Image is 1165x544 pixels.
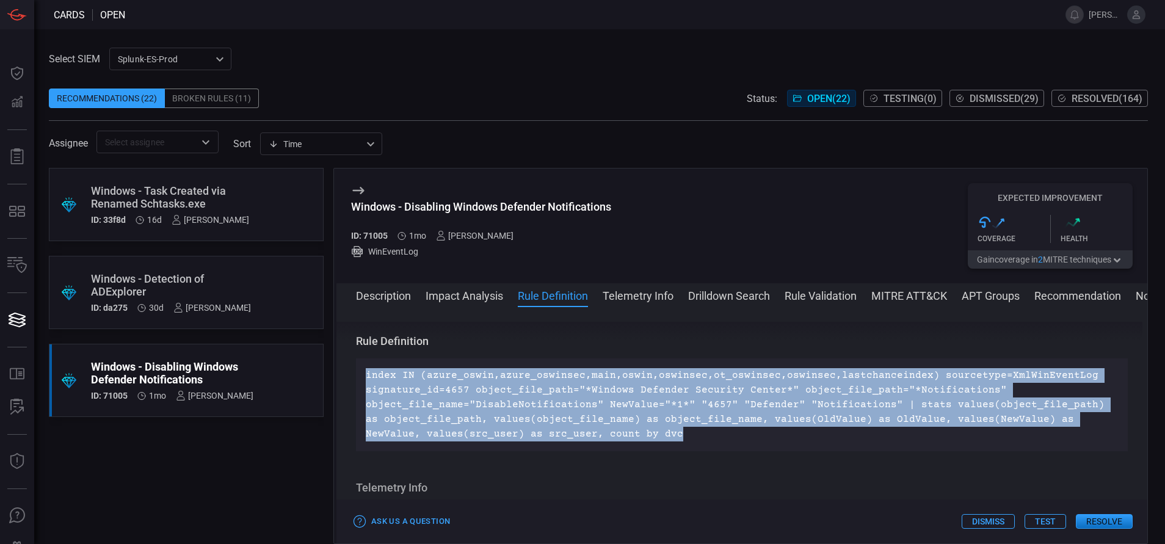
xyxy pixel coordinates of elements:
[91,360,253,386] div: Windows - Disabling Windows Defender Notifications
[91,215,126,225] h5: ID: 33f8d
[176,391,253,401] div: [PERSON_NAME]
[49,53,100,65] label: Select SIEM
[688,288,770,302] button: Drilldown Search
[100,9,125,21] span: open
[269,138,363,150] div: Time
[1038,255,1043,264] span: 2
[2,59,32,88] button: Dashboard
[366,368,1118,441] p: index IN (azure_oswin,azure_oswinsec,main,oswin,oswinsec,ot_oswinsec,oswinsec,lastchanceindex) so...
[49,89,165,108] div: Recommendations (22)
[2,88,32,117] button: Detections
[173,303,251,313] div: [PERSON_NAME]
[1072,93,1142,104] span: Resolved ( 164 )
[149,391,166,401] span: Aug 03, 2025 11:41 AM
[351,200,611,213] div: Windows - Disabling Windows Defender Notifications
[197,134,214,151] button: Open
[356,481,1128,495] h3: Telemetry Info
[91,303,128,313] h5: ID: da275
[970,93,1039,104] span: Dismissed ( 29 )
[351,231,388,241] h5: ID: 71005
[356,288,411,302] button: Description
[518,288,588,302] button: Rule Definition
[871,288,947,302] button: MITRE ATT&CK
[165,89,259,108] div: Broken Rules (11)
[1089,10,1122,20] span: [PERSON_NAME].[PERSON_NAME]
[863,90,942,107] button: Testing(0)
[1136,288,1165,302] button: Notes
[747,93,777,104] span: Status:
[351,512,453,531] button: Ask Us a Question
[426,288,503,302] button: Impact Analysis
[968,250,1133,269] button: Gaincoverage in2MITRE techniques
[2,360,32,389] button: Rule Catalog
[1051,90,1148,107] button: Resolved(164)
[149,303,164,313] span: Aug 10, 2025 9:09 AM
[2,197,32,226] button: MITRE - Detection Posture
[1076,514,1133,529] button: Resolve
[807,93,851,104] span: Open ( 22 )
[356,334,1128,349] h3: Rule Definition
[785,288,857,302] button: Rule Validation
[1025,514,1066,529] button: Test
[2,501,32,531] button: Ask Us A Question
[884,93,937,104] span: Testing ( 0 )
[436,231,514,241] div: [PERSON_NAME]
[54,9,85,21] span: Cards
[2,251,32,280] button: Inventory
[1034,288,1121,302] button: Recommendation
[949,90,1044,107] button: Dismissed(29)
[49,137,88,149] span: Assignee
[1061,234,1133,243] div: Health
[91,272,251,298] div: Windows - Detection of ADExplorer
[118,53,212,65] p: Splunk-ES-Prod
[91,391,128,401] h5: ID: 71005
[2,142,32,172] button: Reports
[2,393,32,422] button: ALERT ANALYSIS
[100,134,195,150] input: Select assignee
[91,184,249,210] div: Windows - Task Created via Renamed Schtasks.exe
[147,215,162,225] span: Aug 24, 2025 8:50 AM
[962,288,1020,302] button: APT Groups
[233,138,251,150] label: sort
[2,447,32,476] button: Threat Intelligence
[2,305,32,335] button: Cards
[787,90,856,107] button: Open(22)
[603,288,673,302] button: Telemetry Info
[409,231,426,241] span: Aug 03, 2025 11:41 AM
[978,234,1050,243] div: Coverage
[962,514,1015,529] button: Dismiss
[172,215,249,225] div: [PERSON_NAME]
[351,245,611,258] div: WinEventLog
[968,193,1133,203] h5: Expected Improvement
